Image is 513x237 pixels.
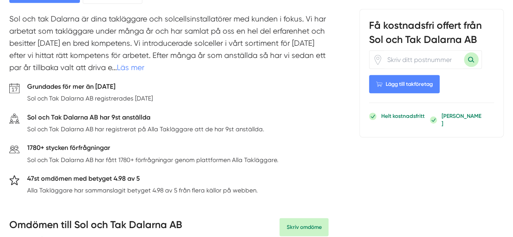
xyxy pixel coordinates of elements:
[27,94,153,103] p: Sol och Tak Dalarna AB registrerades [DATE]
[9,13,329,77] p: Sol och tak Dalarna är dina takläggare och solcellsinstallatörer med kunden i fokus. Vi har arbet...
[27,112,264,124] h5: Sol och Tak Dalarna AB har 9st anställda
[373,55,383,65] span: Klicka för att använda din position.
[27,186,258,195] p: Alla Takläggare har sammanslagit betyget 4.98 av 5 från flera källor på webben.
[27,155,278,165] p: Sol och Tak Dalarna AB har fått 1780+ förfrågningar genom plattformen Alla Takläggare.
[117,63,144,72] a: Läs mer
[27,124,264,134] p: Sol och Tak Dalarna AB har registrerat på Alla Takläggare att de har 9st anställda.
[279,218,328,236] a: Skriv omdöme
[27,81,153,94] h5: Grundades för mer än [DATE]
[464,53,479,67] button: Sök med postnummer
[383,51,464,69] input: Skriv ditt postnummer
[27,143,278,155] h5: 1780+ stycken förfrågningar
[369,75,440,94] : Lägg till takföretag
[381,113,425,120] p: Helt kostnadsfritt
[9,218,182,236] h3: Omdömen till Sol och Tak Dalarna AB
[442,113,482,128] p: [PERSON_NAME]
[369,19,494,51] h3: Få kostnadsfri offert från Sol och Tak Dalarna AB
[27,173,258,186] h5: 47st omdömen med betyget 4.98 av 5
[373,55,383,65] svg: Pin / Karta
